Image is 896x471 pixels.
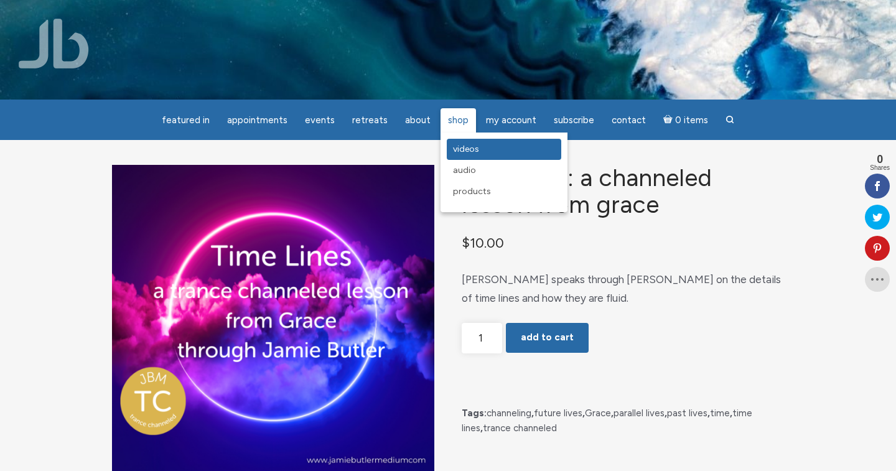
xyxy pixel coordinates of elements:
span: Shop [448,114,469,126]
a: Appointments [220,108,295,133]
a: Subscribe [546,108,602,133]
a: Events [297,108,342,133]
span: Videos [453,144,479,154]
span: About [405,114,431,126]
i: Cart [663,114,675,126]
a: About [398,108,438,133]
a: past lives [667,408,707,419]
span: 0 [870,154,890,165]
a: My Account [478,108,544,133]
span: $ [462,235,470,251]
span: Products [453,186,491,197]
a: Contact [604,108,653,133]
a: Grace [585,408,611,419]
span: Events [305,114,335,126]
h1: Time Lines: a Channeled Lesson from Grace [462,165,784,218]
a: parallel lives [614,408,665,419]
a: Cart0 items [656,107,716,133]
span: Retreats [352,114,388,126]
span: Tags: , , , , , , , [462,406,784,436]
p: [PERSON_NAME] speaks through [PERSON_NAME] on the details of time lines and how they are fluid. [462,270,784,308]
a: Audio [447,160,561,181]
a: future lives [534,408,582,419]
span: 0 items [675,116,708,125]
span: Audio [453,165,476,175]
a: trance channeled [483,422,557,434]
span: Contact [612,114,646,126]
img: Jamie Butler. The Everyday Medium [19,19,89,68]
span: featured in [162,114,210,126]
span: Shares [870,165,890,171]
a: Shop [441,108,476,133]
a: Videos [447,139,561,160]
iframe: PayPal Message 1 [462,375,784,385]
a: Retreats [345,108,395,133]
input: Product quantity [462,323,502,353]
a: time [710,408,730,419]
bdi: 10.00 [462,235,504,251]
span: My Account [486,114,536,126]
a: channeling [487,408,531,419]
a: Products [447,181,561,202]
span: Subscribe [554,114,594,126]
span: Appointments [227,114,287,126]
a: featured in [154,108,217,133]
button: Add to cart [506,323,589,353]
